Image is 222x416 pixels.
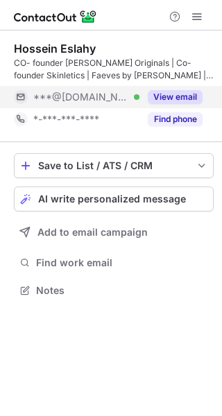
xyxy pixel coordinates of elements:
[37,227,148,238] span: Add to email campaign
[14,253,214,272] button: Find work email
[14,57,214,82] div: CO- founder [PERSON_NAME] Originals | Co-founder Skinletics | Faeves by [PERSON_NAME] | [PERSON_N...
[148,112,203,126] button: Reveal Button
[14,42,96,55] div: Hossein Eslahy
[14,281,214,300] button: Notes
[38,193,186,205] span: AI write personalized message
[14,187,214,211] button: AI write personalized message
[38,160,189,171] div: Save to List / ATS / CRM
[36,257,208,269] span: Find work email
[14,220,214,245] button: Add to email campaign
[148,90,203,104] button: Reveal Button
[33,91,129,103] span: ***@[DOMAIN_NAME]
[14,153,214,178] button: save-profile-one-click
[36,284,208,297] span: Notes
[14,8,97,25] img: ContactOut v5.3.10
